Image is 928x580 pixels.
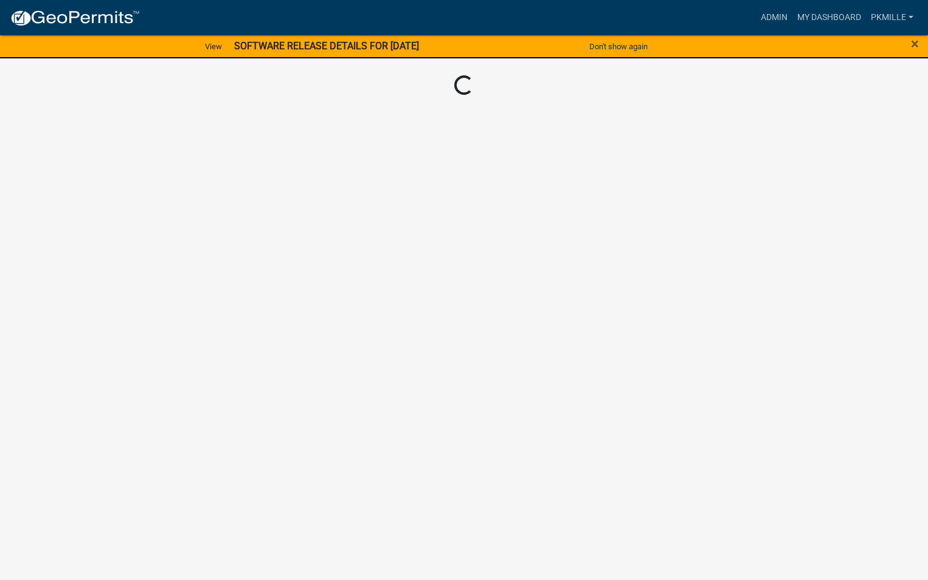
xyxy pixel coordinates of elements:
span: × [911,35,919,52]
a: View [200,36,227,57]
a: Admin [756,6,792,29]
a: My Dashboard [792,6,866,29]
strong: SOFTWARE RELEASE DETAILS FOR [DATE] [234,40,419,52]
button: Close [911,36,919,51]
a: pkmille [866,6,918,29]
button: Don't show again [584,36,653,57]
